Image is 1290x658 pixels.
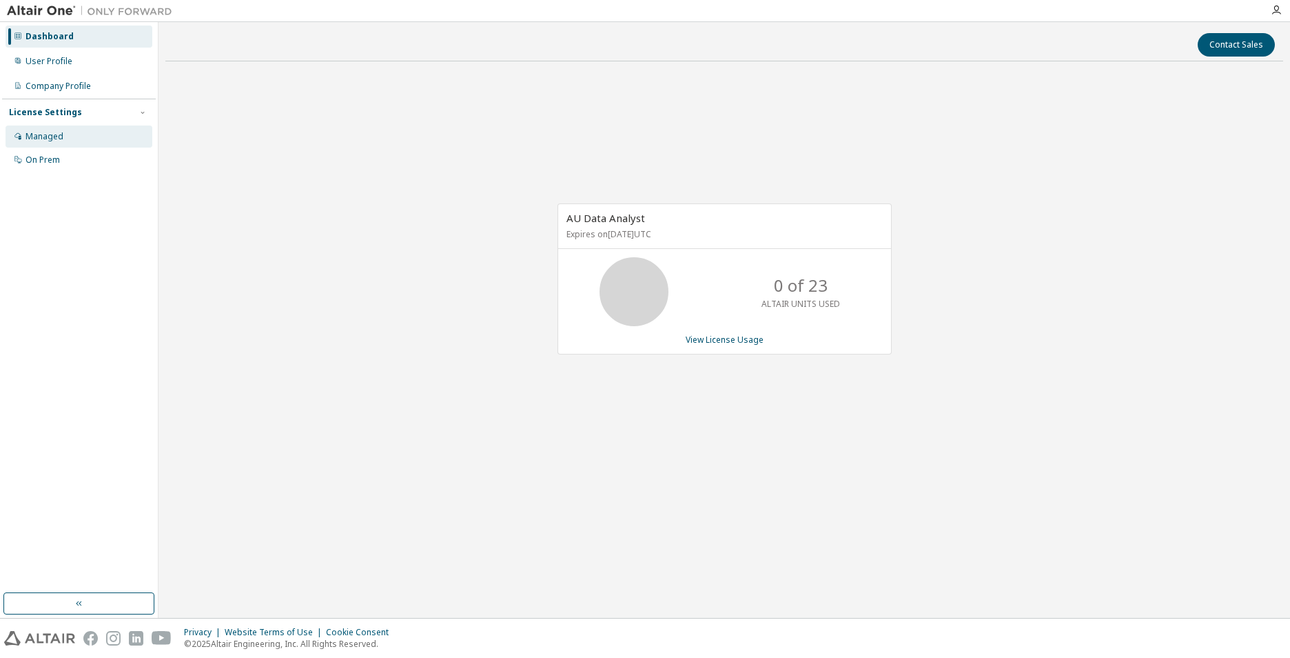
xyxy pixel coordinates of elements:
[106,631,121,646] img: instagram.svg
[152,631,172,646] img: youtube.svg
[1198,33,1275,57] button: Contact Sales
[25,81,91,92] div: Company Profile
[25,131,63,142] div: Managed
[566,228,879,240] p: Expires on [DATE] UTC
[25,154,60,166] div: On Prem
[9,107,82,118] div: License Settings
[83,631,98,646] img: facebook.svg
[225,627,326,638] div: Website Terms of Use
[7,4,179,18] img: Altair One
[25,56,72,67] div: User Profile
[184,638,397,650] p: © 2025 Altair Engineering, Inc. All Rights Reserved.
[326,627,397,638] div: Cookie Consent
[4,631,75,646] img: altair_logo.svg
[686,334,764,346] a: View License Usage
[25,31,74,42] div: Dashboard
[184,627,225,638] div: Privacy
[129,631,143,646] img: linkedin.svg
[761,298,840,310] p: ALTAIR UNITS USED
[774,274,828,297] p: 0 of 23
[566,211,645,225] span: AU Data Analyst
